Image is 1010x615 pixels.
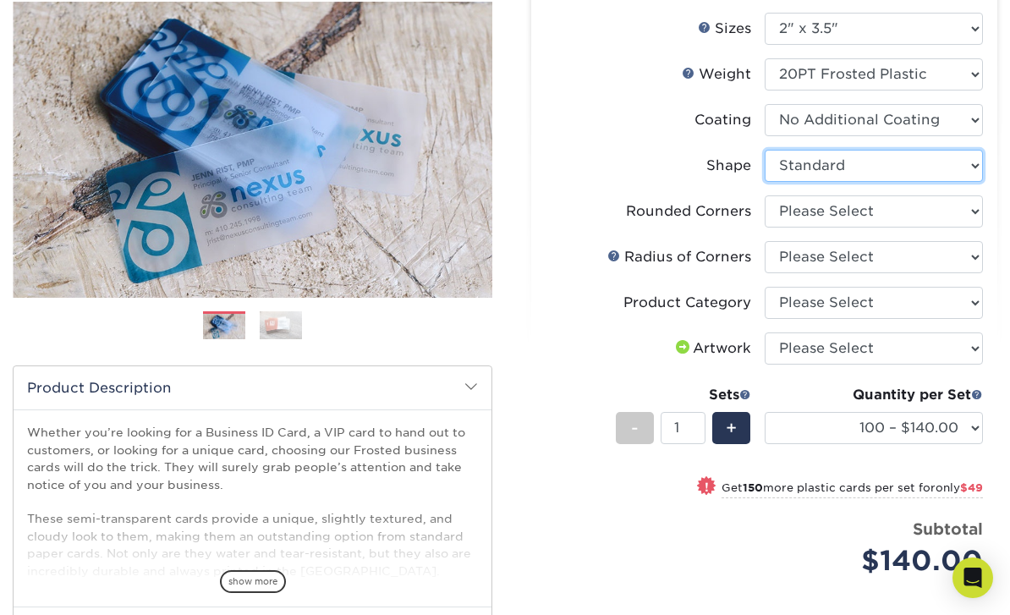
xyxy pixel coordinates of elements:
span: - [631,415,639,441]
div: Product Category [623,293,751,313]
div: Open Intercom Messenger [952,557,993,598]
span: + [726,415,737,441]
div: Sizes [698,19,751,39]
div: Sets [616,385,751,405]
img: Plastic Cards 01 [203,312,245,342]
div: Weight [682,64,751,85]
div: Artwork [672,338,751,359]
span: show more [220,570,286,593]
strong: 150 [743,481,763,494]
div: Coating [694,110,751,130]
div: Quantity per Set [765,385,984,405]
div: $140.00 [777,541,984,581]
h2: Product Description [14,366,491,409]
span: only [936,481,983,494]
strong: Subtotal [913,519,983,538]
span: $49 [960,481,983,494]
span: ! [705,478,709,496]
div: Shape [706,156,751,176]
small: Get more plastic cards per set for [722,481,983,498]
img: Plastic Cards 02 [260,310,302,340]
div: Rounded Corners [626,201,751,222]
div: Radius of Corners [607,247,751,267]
